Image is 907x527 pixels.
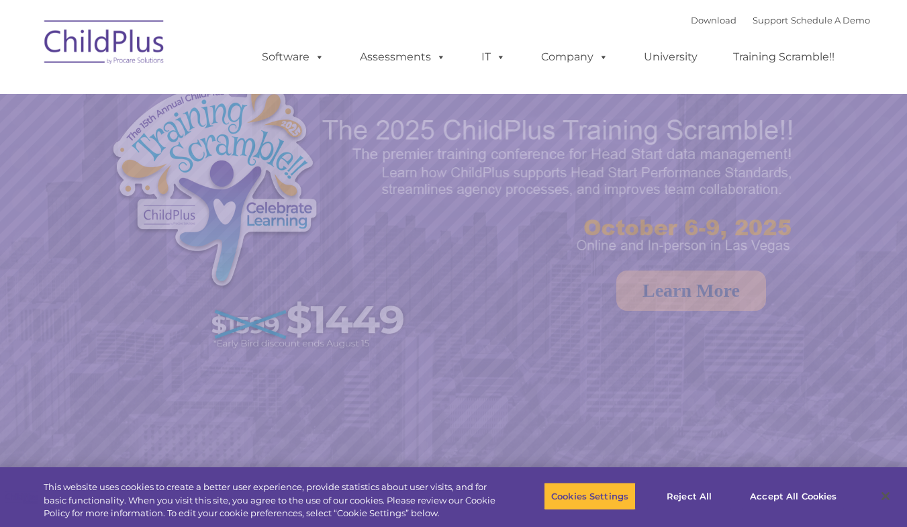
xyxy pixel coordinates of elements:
a: Software [248,44,338,70]
img: ChildPlus by Procare Solutions [38,11,172,78]
button: Reject All [647,482,731,510]
button: Cookies Settings [544,482,636,510]
a: University [630,44,711,70]
div: This website uses cookies to create a better user experience, provide statistics about user visit... [44,481,499,520]
a: IT [468,44,519,70]
a: Learn More [616,271,766,311]
a: Download [691,15,736,26]
a: Support [753,15,788,26]
a: Schedule A Demo [791,15,870,26]
button: Accept All Cookies [743,482,844,510]
a: Assessments [346,44,459,70]
a: Training Scramble!! [720,44,848,70]
a: Company [528,44,622,70]
button: Close [871,481,900,511]
font: | [691,15,870,26]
